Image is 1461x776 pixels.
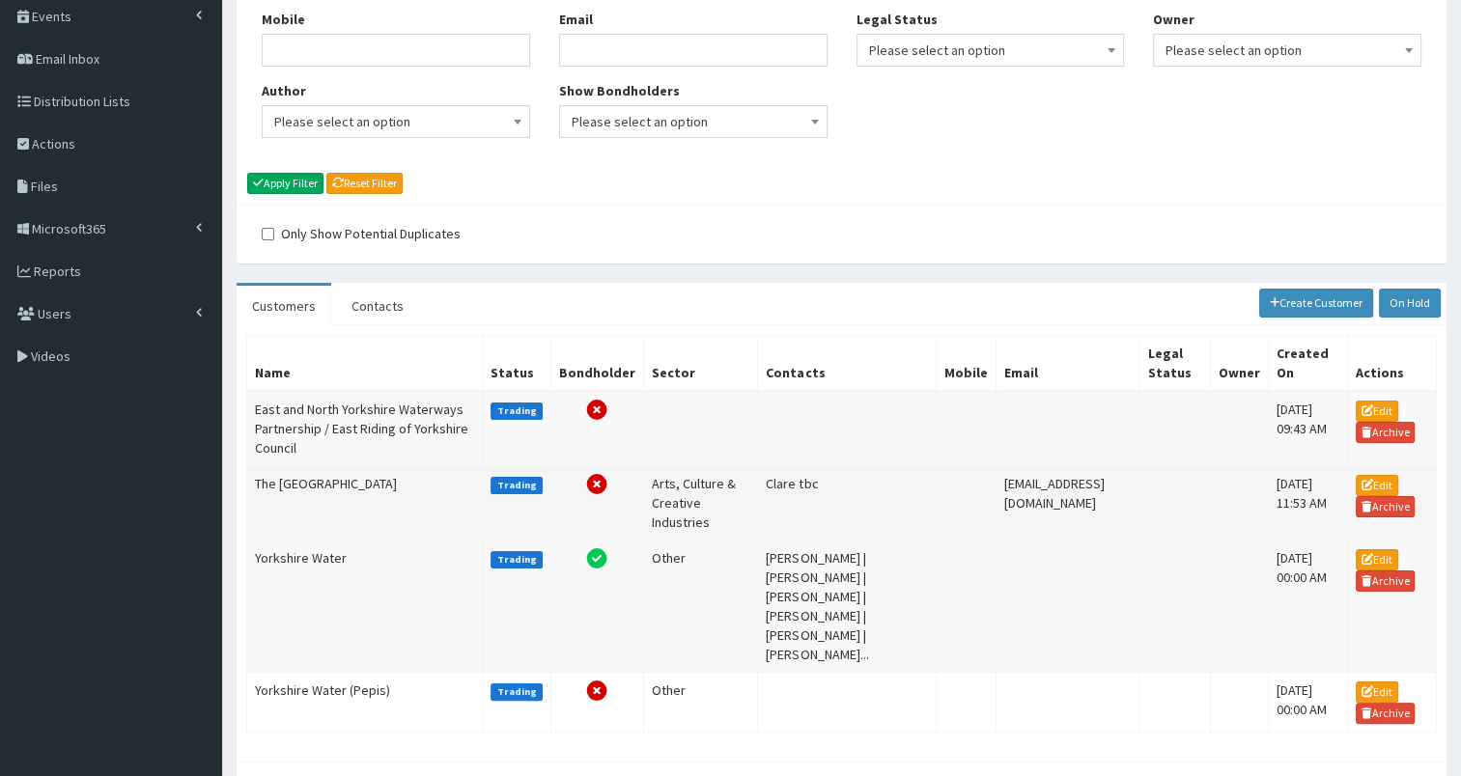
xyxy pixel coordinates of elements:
[247,391,483,466] td: East and North Yorkshire Waterways Partnership / East Riding of Yorkshire Council
[237,286,331,326] a: Customers
[1356,549,1398,570] a: Edit
[1268,465,1347,540] td: [DATE] 11:53 AM
[758,335,937,391] th: Contacts
[274,108,518,135] span: Please select an option
[758,465,937,540] td: Clare tbc
[643,540,758,672] td: Other
[32,220,106,237] span: Microsoft365
[1356,422,1416,443] a: Archive
[262,81,306,100] label: Author
[32,8,71,25] span: Events
[491,477,543,494] label: Trading
[550,335,643,391] th: Bondholder
[559,105,828,138] span: Please select an option
[997,465,1139,540] td: [EMAIL_ADDRESS][DOMAIN_NAME]
[1268,672,1347,732] td: [DATE] 00:00 AM
[1268,540,1347,672] td: [DATE] 00:00 AM
[491,683,543,701] label: Trading
[559,81,680,100] label: Show Bondholders
[869,37,1112,64] span: Please select an option
[1356,401,1398,422] a: Edit
[34,263,81,280] span: Reports
[1210,335,1268,391] th: Owner
[1268,391,1347,466] td: [DATE] 09:43 AM
[1356,681,1398,703] a: Edit
[643,465,758,540] td: Arts, Culture & Creative Industries
[1347,335,1436,391] th: Actions
[1166,37,1409,64] span: Please select an option
[1268,335,1347,391] th: Created On
[36,50,99,68] span: Email Inbox
[937,335,997,391] th: Mobile
[247,540,483,672] td: Yorkshire Water
[262,228,274,240] input: Only Show Potential Duplicates
[1356,496,1416,517] a: Archive
[491,402,543,420] label: Trading
[247,173,323,194] button: Apply Filter
[32,135,75,152] span: Actions
[857,10,938,29] label: Legal Status
[34,93,130,110] span: Distribution Lists
[262,105,530,138] span: Please select an option
[336,286,419,326] a: Contacts
[491,551,543,568] label: Trading
[643,335,758,391] th: Sector
[1153,34,1421,67] span: Please select an option
[247,672,483,732] td: Yorkshire Water (Pepis)
[31,178,58,195] span: Files
[1356,475,1398,496] a: Edit
[38,305,71,322] span: Users
[247,335,483,391] th: Name
[758,540,937,672] td: [PERSON_NAME] | [PERSON_NAME] | [PERSON_NAME] | [PERSON_NAME] | [PERSON_NAME] | [PERSON_NAME]...
[1153,10,1194,29] label: Owner
[559,10,593,29] label: Email
[1139,335,1210,391] th: Legal Status
[262,224,461,243] label: Only Show Potential Duplicates
[1379,289,1441,318] a: On Hold
[1356,703,1416,724] a: Archive
[1356,570,1416,592] a: Archive
[997,335,1139,391] th: Email
[262,10,305,29] label: Mobile
[857,34,1125,67] span: Please select an option
[326,173,403,194] a: Reset Filter
[483,335,551,391] th: Status
[31,347,70,365] span: Videos
[1259,289,1374,318] a: Create Customer
[247,465,483,540] td: The [GEOGRAPHIC_DATA]
[572,108,815,135] span: Please select an option
[643,672,758,732] td: Other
